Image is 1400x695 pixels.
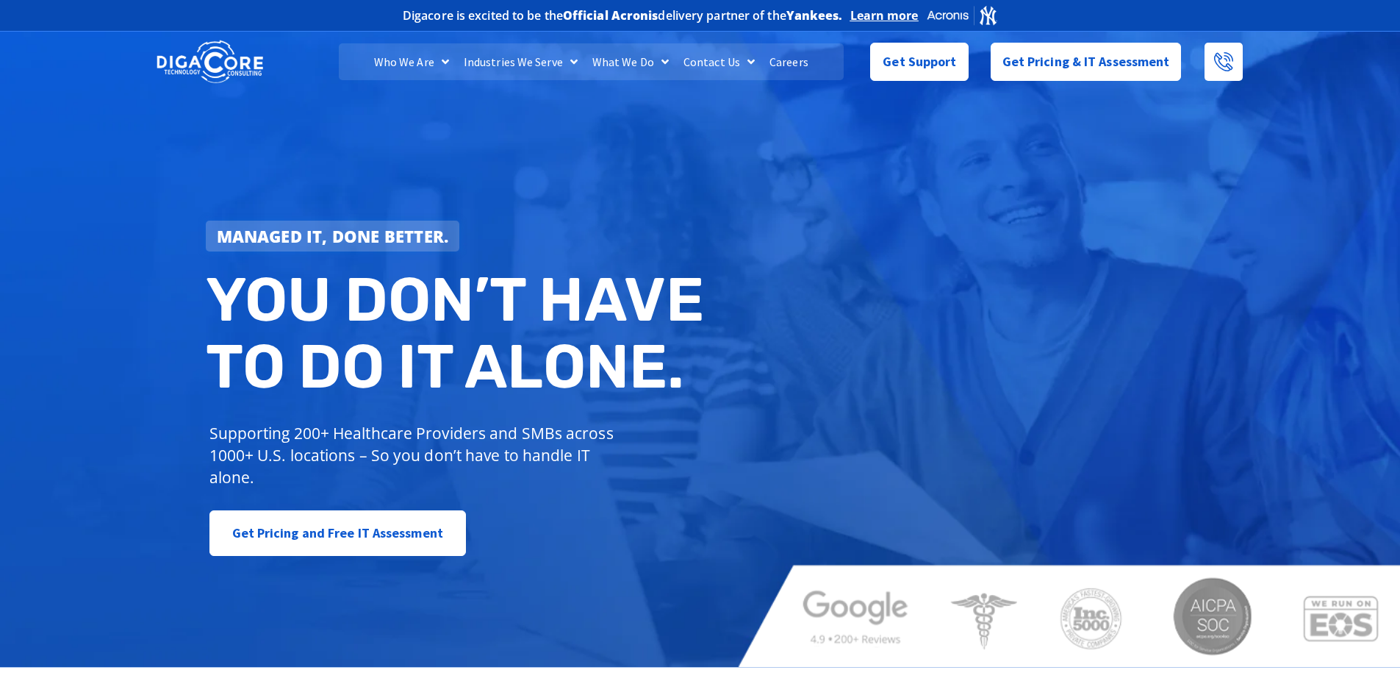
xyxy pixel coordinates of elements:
[1002,47,1170,76] span: Get Pricing & IT Assessment
[926,4,998,26] img: Acronis
[762,43,816,80] a: Careers
[786,7,843,24] b: Yankees.
[991,43,1182,81] a: Get Pricing & IT Assessment
[206,266,711,401] h2: You don’t have to do IT alone.
[209,422,620,488] p: Supporting 200+ Healthcare Providers and SMBs across 1000+ U.S. locations – So you don’t have to ...
[339,43,843,80] nav: Menu
[456,43,585,80] a: Industries We Serve
[217,225,449,247] strong: Managed IT, done better.
[883,47,956,76] span: Get Support
[676,43,762,80] a: Contact Us
[870,43,968,81] a: Get Support
[232,518,443,548] span: Get Pricing and Free IT Assessment
[850,8,919,23] a: Learn more
[157,39,263,85] img: DigaCore Technology Consulting
[209,510,466,556] a: Get Pricing and Free IT Assessment
[367,43,456,80] a: Who We Are
[403,10,843,21] h2: Digacore is excited to be the delivery partner of the
[585,43,676,80] a: What We Do
[563,7,658,24] b: Official Acronis
[206,221,460,252] a: Managed IT, done better.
